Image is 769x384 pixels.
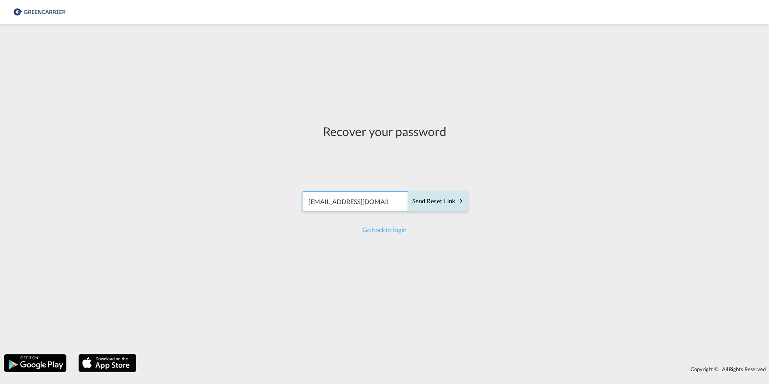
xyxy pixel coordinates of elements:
[323,148,446,179] iframe: reCAPTCHA
[412,197,464,206] div: Send reset link
[362,226,406,233] a: Go back to login
[12,3,66,21] img: 176147708aff11ef8735f72d97dca5a8.png
[3,353,67,373] img: google.png
[301,123,468,140] div: Recover your password
[408,191,468,211] button: SEND RESET LINK
[302,191,409,211] input: Email
[78,353,137,373] img: apple.png
[140,362,769,376] div: Copyright © . All Rights Reserved
[457,198,464,204] md-icon: icon-arrow-right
